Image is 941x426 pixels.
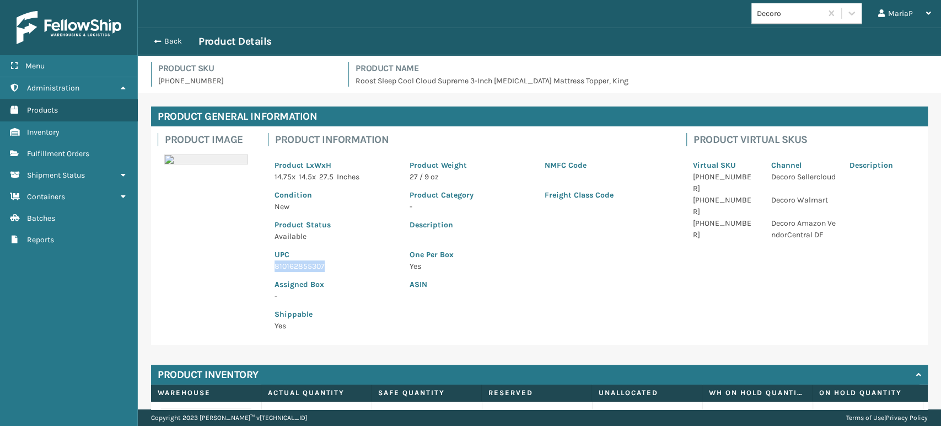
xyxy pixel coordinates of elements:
h4: Product Information [275,133,673,146]
p: [PHONE_NUMBER] [693,217,758,241]
img: 51104088640_40f294f443_o-scaled-700x700.jpg [164,155,248,164]
span: Shipment Status [27,171,85,180]
p: Description [849,159,915,171]
label: WH On hold quantity [709,388,805,398]
p: [PHONE_NUMBER] [158,75,335,87]
p: Yes [275,320,396,332]
p: Channel [771,159,836,171]
p: Product LxWxH [275,159,396,171]
p: Copyright 2023 [PERSON_NAME]™ v [TECHNICAL_ID] [151,409,307,426]
p: 810162855307 [275,260,396,272]
span: Reports [27,235,54,244]
span: 27 / 9 oz [410,172,439,182]
span: Products [27,105,58,115]
p: Yes [410,260,666,272]
a: Privacy Policy [886,414,928,422]
p: Description [410,219,666,231]
p: NMFC Code [545,159,666,171]
p: Decoro Amazon VendorCentral DF [771,217,836,241]
p: Virtual SKU [693,159,758,171]
p: Product Weight [410,159,531,171]
p: [PHONE_NUMBER] [693,171,758,194]
label: Safe Quantity [378,388,475,398]
p: Assigned Box [275,279,396,290]
p: Roost Sleep Cool Cloud Supreme 3-Inch [MEDICAL_DATA] Mattress Topper, King [356,75,928,87]
label: Reserved [488,388,585,398]
h4: Product Inventory [158,368,259,381]
p: - [410,201,531,212]
p: Available [275,231,396,242]
p: One Per Box [410,249,666,260]
p: Freight Class Code [545,189,666,201]
span: Inventory [27,127,60,137]
span: Inches [337,172,359,182]
span: Menu [25,61,45,71]
label: Warehouse [158,388,254,398]
div: | [846,409,928,426]
p: UPC [275,249,396,260]
p: Shippable [275,308,396,320]
p: Decoro Walmart [771,194,836,206]
label: On Hold Quantity [819,388,916,398]
div: Decoro [757,8,822,19]
span: 14.5 x [299,172,316,182]
p: [PHONE_NUMBER] [693,194,758,217]
p: Condition [275,189,396,201]
span: Fulfillment Orders [27,149,89,158]
h4: Product SKU [158,62,335,75]
span: Batches [27,214,55,223]
h4: Product General Information [151,106,928,126]
label: Actual Quantity [268,388,364,398]
span: 27.5 [319,172,334,182]
a: Terms of Use [846,414,884,422]
h4: Product Image [165,133,255,146]
p: ASIN [410,279,666,290]
label: Unallocated [599,388,695,398]
span: 14.75 x [275,172,295,182]
button: Back [148,36,198,46]
span: Administration [27,83,79,93]
p: Product Status [275,219,396,231]
img: logo [17,11,121,44]
h3: Product Details [198,35,272,48]
h4: Product Name [356,62,928,75]
h4: Product Virtual SKUs [693,133,921,146]
p: Product Category [410,189,531,201]
span: Containers [27,192,65,201]
p: Decoro Sellercloud [771,171,836,183]
p: - [275,290,396,302]
p: New [275,201,396,212]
